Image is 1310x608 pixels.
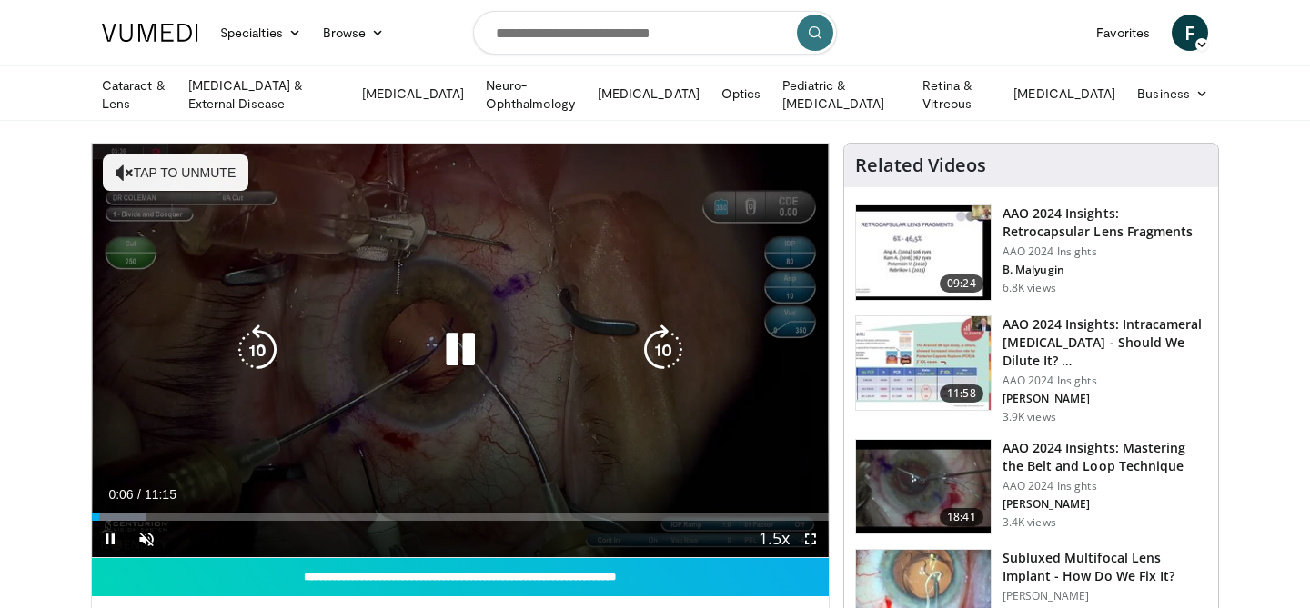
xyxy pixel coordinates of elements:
[1003,204,1207,241] h3: AAO 2024 Insights: Retrocapsular Lens Fragments
[1003,392,1207,406] p: [PERSON_NAME]
[473,11,837,55] input: Search topics, interventions
[771,76,912,113] a: Pediatric & [MEDICAL_DATA]
[475,76,587,113] a: Neuro-Ophthalmology
[92,144,829,558] video-js: Video Player
[312,15,396,51] a: Browse
[1003,75,1126,112] a: [MEDICAL_DATA]
[940,384,983,403] span: 11:58
[92,521,128,557] button: Pause
[1003,497,1207,512] p: [PERSON_NAME]
[137,487,141,502] span: /
[855,154,986,176] h4: Related Videos
[1003,315,1207,370] h3: AAO 2024 Insights: Intracameral [MEDICAL_DATA] - Should We Dilute It? …
[1003,410,1056,424] p: 3.9K views
[756,521,792,557] button: Playback Rate
[145,487,176,502] span: 11:15
[1003,374,1207,388] p: AAO 2024 Insights
[1126,75,1219,112] a: Business
[1003,589,1207,603] p: [PERSON_NAME]
[587,75,710,112] a: [MEDICAL_DATA]
[940,508,983,526] span: 18:41
[108,487,133,502] span: 0:06
[855,315,1207,424] a: 11:58 AAO 2024 Insights: Intracameral [MEDICAL_DATA] - Should We Dilute It? … AAO 2024 Insights [...
[1172,15,1208,51] a: F
[855,204,1207,301] a: 09:24 AAO 2024 Insights: Retrocapsular Lens Fragments AAO 2024 Insights B. Malyugin 6.8K views
[1003,263,1207,277] p: B. Malyugin
[209,15,312,51] a: Specialties
[92,513,829,521] div: Progress Bar
[792,521,829,557] button: Fullscreen
[855,439,1207,535] a: 18:41 AAO 2024 Insights: Mastering the Belt and Loop Technique AAO 2024 Insights [PERSON_NAME] 3....
[1003,281,1056,295] p: 6.8K views
[1003,515,1056,530] p: 3.4K views
[856,316,991,411] img: de733f49-b136-4bdc-9e00-4021288efeb7.150x105_q85_crop-smart_upscale.jpg
[856,440,991,534] img: 22a3a3a3-03de-4b31-bd81-a17540334f4a.150x105_q85_crop-smart_upscale.jpg
[1003,479,1207,493] p: AAO 2024 Insights
[128,521,165,557] button: Unmute
[1003,244,1207,259] p: AAO 2024 Insights
[710,75,771,112] a: Optics
[102,24,198,42] img: VuMedi Logo
[91,76,177,113] a: Cataract & Lens
[912,76,1003,113] a: Retina & Vitreous
[1003,439,1207,475] h3: AAO 2024 Insights: Mastering the Belt and Loop Technique
[856,205,991,300] img: 01f52a5c-6a53-4eb2-8a1d-dad0d168ea80.150x105_q85_crop-smart_upscale.jpg
[940,274,983,293] span: 09:24
[177,76,351,113] a: [MEDICAL_DATA] & External Disease
[1085,15,1161,51] a: Favorites
[351,75,475,112] a: [MEDICAL_DATA]
[103,154,248,191] button: Tap to unmute
[1003,549,1207,585] h3: Subluxed Multifocal Lens Implant - How Do We Fix It?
